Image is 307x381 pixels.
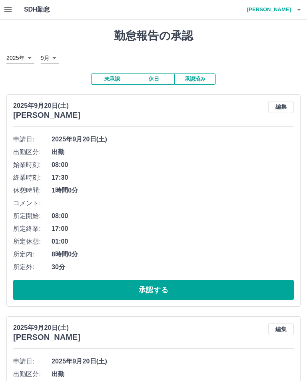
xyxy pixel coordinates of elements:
span: 終業時刻: [13,173,52,183]
button: 未承認 [91,73,133,85]
span: 申請日: [13,357,52,366]
span: 30分 [52,262,294,272]
span: 所定外: [13,262,52,272]
span: 所定内: [13,250,52,259]
button: 休日 [133,73,174,85]
button: 承認済み [174,73,216,85]
span: 所定終業: [13,224,52,234]
span: 8時間0分 [52,250,294,259]
span: 08:00 [52,160,294,170]
span: 08:00 [52,211,294,221]
h1: 勤怠報告の承認 [6,29,301,43]
span: コメント: [13,198,52,208]
span: 始業時刻: [13,160,52,170]
span: 出勤区分: [13,147,52,157]
span: 出勤 [52,369,294,379]
span: 所定休憩: [13,237,52,246]
button: 編集 [268,323,294,335]
span: 所定開始: [13,211,52,221]
span: 17:00 [52,224,294,234]
span: 2025年9月20日(土) [52,357,294,366]
h3: [PERSON_NAME] [13,333,80,342]
p: 2025年9月20日(土) [13,101,80,111]
span: 17:30 [52,173,294,183]
p: 2025年9月20日(土) [13,323,80,333]
span: 申請日: [13,135,52,144]
span: 01:00 [52,237,294,246]
span: 休憩時間: [13,186,52,195]
span: 出勤区分: [13,369,52,379]
span: 2025年9月20日(土) [52,135,294,144]
span: 1時間0分 [52,186,294,195]
button: 編集 [268,101,294,113]
div: 9月 [41,52,59,64]
span: 出勤 [52,147,294,157]
button: 承認する [13,280,294,300]
div: 2025年 [6,52,34,64]
h3: [PERSON_NAME] [13,111,80,120]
